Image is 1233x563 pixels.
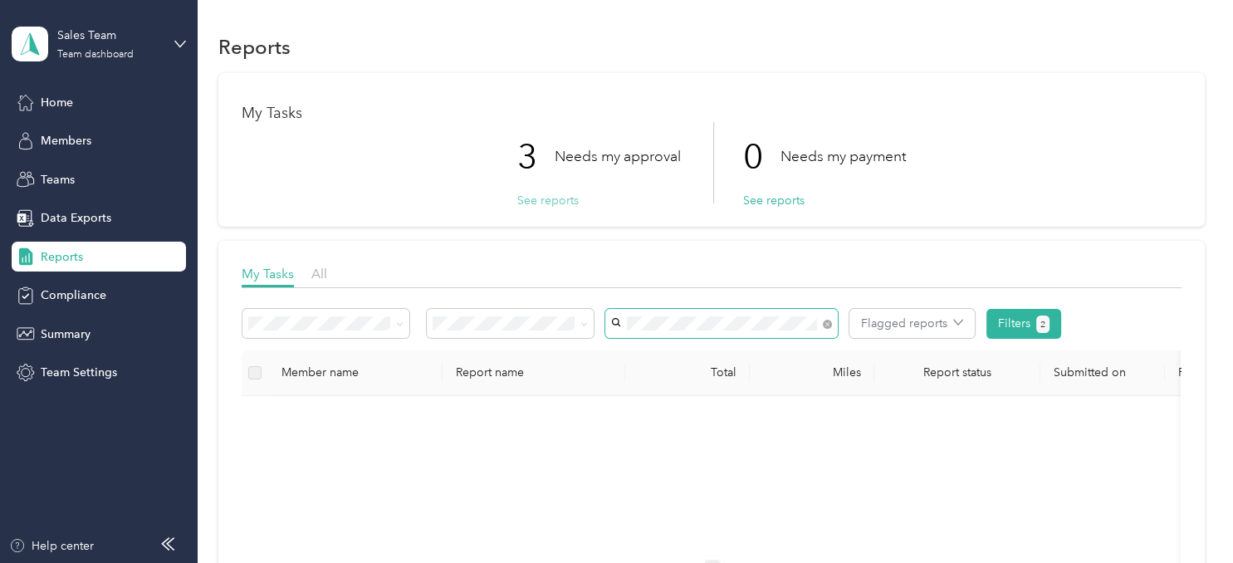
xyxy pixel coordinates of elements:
[1036,316,1050,333] button: 2
[268,350,443,396] th: Member name
[242,266,294,281] span: My Tasks
[743,192,805,209] button: See reports
[555,146,681,167] p: Needs my approval
[986,309,1062,339] button: Filters2
[517,192,579,209] button: See reports
[41,132,91,149] span: Members
[242,105,1182,122] h1: My Tasks
[443,350,625,396] th: Report name
[888,365,1027,379] span: Report status
[780,146,906,167] p: Needs my payment
[41,286,106,304] span: Compliance
[41,326,91,343] span: Summary
[517,122,555,192] p: 3
[41,248,83,266] span: Reports
[311,266,327,281] span: All
[1040,350,1165,396] th: Submitted on
[41,364,117,381] span: Team Settings
[1140,470,1233,563] iframe: Everlance-gr Chat Button Frame
[763,365,861,379] div: Miles
[41,171,75,188] span: Teams
[9,537,94,555] button: Help center
[1040,317,1045,332] span: 2
[743,122,780,192] p: 0
[57,50,134,60] div: Team dashboard
[57,27,161,44] div: Sales Team
[41,94,73,111] span: Home
[639,365,736,379] div: Total
[41,209,111,227] span: Data Exports
[281,365,429,379] div: Member name
[849,309,975,338] button: Flagged reports
[218,38,291,56] h1: Reports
